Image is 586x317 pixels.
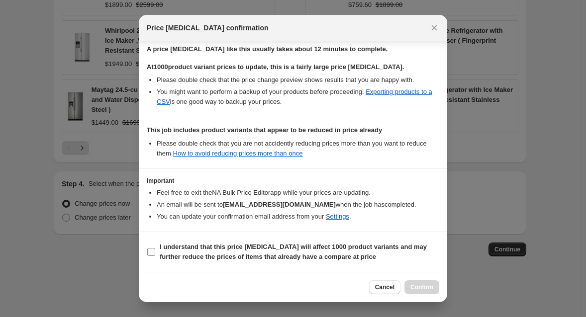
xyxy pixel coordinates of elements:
[157,88,432,105] a: Exporting products to a CSV
[157,212,439,222] li: You can update your confirmation email address from your .
[369,280,400,294] button: Cancel
[147,23,269,33] span: Price [MEDICAL_DATA] confirmation
[157,139,439,158] li: Please double check that you are not accidently reducing prices more than you want to reduce them
[157,75,439,85] li: Please double check that the price change preview shows results that you are happy with.
[147,126,382,134] b: This job includes product variants that appear to be reduced in price already
[157,188,439,198] li: Feel free to exit the NA Bulk Price Editor app while your prices are updating.
[157,200,439,210] li: An email will be sent to when the job has completed .
[147,63,404,71] b: At 1000 product variant prices to update, this is a fairly large price [MEDICAL_DATA].
[157,87,439,107] li: You might want to perform a backup of your products before proceeding. is one good way to backup ...
[173,150,303,157] a: How to avoid reducing prices more than once
[147,45,388,53] b: A price [MEDICAL_DATA] like this usually takes about 12 minutes to complete.
[223,201,336,208] b: [EMAIL_ADDRESS][DOMAIN_NAME]
[147,177,439,185] h3: Important
[326,213,349,220] a: Settings
[427,21,441,35] button: Close
[375,283,394,291] span: Cancel
[160,243,427,260] b: I understand that this price [MEDICAL_DATA] will affect 1000 product variants and may further red...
